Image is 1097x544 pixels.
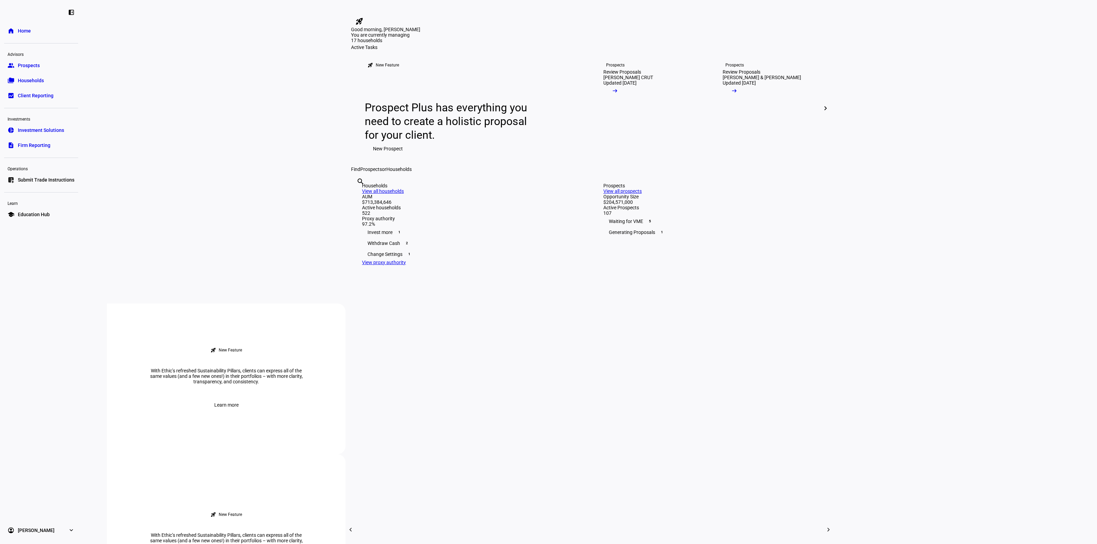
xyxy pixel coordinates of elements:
mat-icon: chevron_right [821,104,830,112]
span: New Prospect [373,142,403,156]
div: Change Settings [362,249,576,260]
span: 2 [404,240,410,246]
eth-mat-symbol: expand_more [68,527,75,534]
div: Updated [DATE] [603,80,637,86]
eth-mat-symbol: left_panel_close [68,9,75,16]
div: $204,571,000 [603,199,817,205]
eth-mat-symbol: folder_copy [8,77,14,84]
a: folder_copyHouseholds [4,74,78,87]
mat-icon: arrow_right_alt [731,87,738,94]
span: Households [18,77,44,84]
div: With Ethic’s refreshed Sustainability Pillars, clients can express all of the same values (and a ... [141,368,312,384]
a: View all prospects [603,188,642,194]
div: $713,384,646 [362,199,576,205]
span: Investment Solutions [18,127,64,134]
div: AUM [362,194,576,199]
div: Prospects [725,62,744,68]
mat-icon: rocket_launch [210,347,216,353]
div: 17 households [351,38,420,45]
div: Waiting for VME [603,216,817,227]
mat-icon: chevron_left [347,526,355,534]
div: Active Prospects [603,205,817,210]
mat-icon: rocket_launch [367,62,373,68]
a: ProspectsReview Proposals[PERSON_NAME] & [PERSON_NAME]Updated [DATE] [712,50,825,166]
div: [PERSON_NAME] & [PERSON_NAME] [723,75,801,80]
mat-icon: search [357,177,365,186]
div: Investments [4,114,78,123]
a: bid_landscapeClient Reporting [4,89,78,102]
div: Good morning, [PERSON_NAME] [351,27,828,32]
span: You are currently managing [351,32,410,38]
div: Active households [362,205,576,210]
span: Prospects [360,166,382,172]
span: Prospects [18,62,40,69]
eth-mat-symbol: list_alt_add [8,176,14,183]
div: 97.2% [362,221,576,227]
div: Proxy authority [362,216,576,221]
span: Households [386,166,412,172]
div: Find or [351,166,828,172]
input: Enter name of prospect or household [357,187,358,195]
div: New Feature [376,62,399,68]
div: Opportunity Size [603,194,817,199]
div: Updated [DATE] [723,80,756,86]
div: Prospects [603,183,817,188]
span: Client Reporting [18,92,53,99]
span: Learn more [214,398,239,412]
span: 1 [659,230,665,235]
span: 5 [647,219,653,224]
mat-icon: arrow_right_alt [612,87,618,94]
div: Learn [4,198,78,208]
button: New Prospect [365,142,411,156]
span: Education Hub [18,211,50,218]
a: pie_chartInvestment Solutions [4,123,78,137]
div: 522 [362,210,576,216]
a: View proxy authority [362,260,406,265]
eth-mat-symbol: home [8,27,14,34]
div: New Feature [219,512,242,517]
span: 1 [397,230,402,235]
div: New Feature [219,347,242,353]
eth-mat-symbol: account_circle [8,527,14,534]
div: Operations [4,163,78,173]
eth-mat-symbol: group [8,62,14,69]
span: Firm Reporting [18,142,50,149]
eth-mat-symbol: school [8,211,14,218]
div: Invest more [362,227,576,238]
span: Home [18,27,31,34]
div: Households [362,183,576,188]
mat-icon: rocket_launch [210,512,216,517]
div: Prospects [606,62,625,68]
span: [PERSON_NAME] [18,527,55,534]
eth-mat-symbol: pie_chart [8,127,14,134]
a: homeHome [4,24,78,38]
mat-icon: rocket_launch [355,17,363,25]
eth-mat-symbol: bid_landscape [8,92,14,99]
a: descriptionFirm Reporting [4,138,78,152]
div: Advisors [4,49,78,59]
div: Review Proposals [603,69,641,75]
div: Prospect Plus has everything you need to create a holistic proposal for your client. [365,101,534,142]
span: Submit Trade Instructions [18,176,74,183]
button: Learn more [206,398,247,412]
div: Withdraw Cash [362,238,576,249]
a: groupProspects [4,59,78,72]
span: 1 [407,251,412,257]
div: 107 [603,210,817,216]
div: [PERSON_NAME] CRUT [603,75,653,80]
eth-mat-symbol: description [8,142,14,149]
div: Active Tasks [351,45,828,50]
div: Generating Proposals [603,227,817,238]
div: Review Proposals [723,69,760,75]
a: View all households [362,188,404,194]
mat-icon: chevron_right [824,526,833,534]
a: ProspectsReview Proposals[PERSON_NAME] CRUTUpdated [DATE] [592,50,706,166]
